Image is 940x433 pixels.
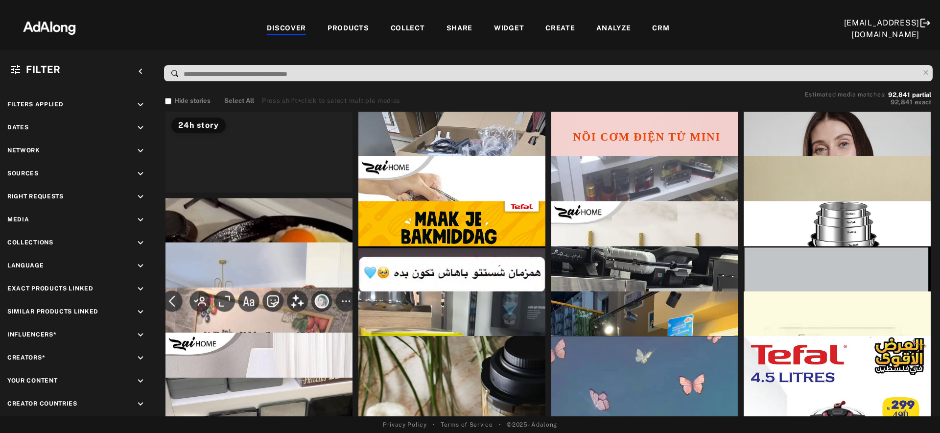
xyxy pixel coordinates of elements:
[499,420,501,429] span: •
[135,284,146,294] i: keyboard_arrow_down
[7,377,57,384] span: Your Content
[7,170,39,177] span: Sources
[7,331,56,338] span: Influencers*
[135,376,146,386] i: keyboard_arrow_down
[391,23,425,35] div: COLLECT
[891,98,913,106] span: 92,841
[135,261,146,271] i: keyboard_arrow_down
[7,101,64,108] span: Filters applied
[7,400,77,407] span: Creator Countries
[596,23,631,35] div: ANALYZE
[135,145,146,156] i: keyboard_arrow_down
[135,192,146,202] i: keyboard_arrow_down
[135,122,146,133] i: keyboard_arrow_down
[135,307,146,317] i: keyboard_arrow_down
[135,168,146,179] i: keyboard_arrow_down
[328,23,369,35] div: PRODUCTS
[433,420,435,429] span: •
[545,23,575,35] div: CREATE
[888,93,931,97] button: 92,841partial
[888,91,910,98] span: 92,841
[446,23,473,35] div: SHARE
[805,97,931,107] button: 92,841exact
[805,91,886,98] span: Estimated media matches:
[507,420,557,429] span: © 2025 - Adalong
[441,420,493,429] a: Terms of Service
[7,354,45,361] span: Creators*
[7,262,44,269] span: Language
[7,124,29,131] span: Dates
[262,96,400,106] div: Press shift+click to select multiple medias
[7,239,53,246] span: Collections
[135,215,146,225] i: keyboard_arrow_down
[135,353,146,363] i: keyboard_arrow_down
[135,399,146,409] i: keyboard_arrow_down
[7,216,29,223] span: Media
[891,386,940,433] iframe: Chat Widget
[652,23,669,35] div: CRM
[135,99,146,110] i: keyboard_arrow_down
[135,330,146,340] i: keyboard_arrow_down
[7,285,94,292] span: Exact Products Linked
[844,17,920,41] div: [EMAIL_ADDRESS][DOMAIN_NAME]
[224,96,254,106] button: Select All
[494,23,524,35] div: WIDGET
[135,66,146,77] i: keyboard_arrow_left
[267,23,306,35] div: DISCOVER
[7,147,40,154] span: Network
[7,308,98,315] span: Similar Products Linked
[26,64,61,75] span: Filter
[6,12,93,42] img: 63233d7d88ed69de3c212112c67096b6.png
[135,238,146,248] i: keyboard_arrow_down
[7,193,64,200] span: Right Requests
[383,420,427,429] a: Privacy Policy
[165,96,211,106] button: Hide stories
